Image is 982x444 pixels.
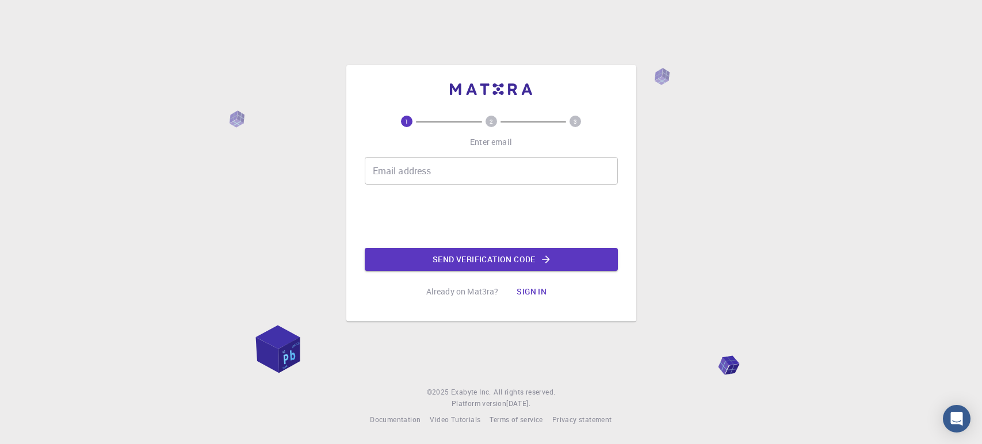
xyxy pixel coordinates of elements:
[943,405,970,432] div: Open Intercom Messenger
[506,398,530,409] a: [DATE].
[404,194,579,239] iframe: reCAPTCHA
[430,415,480,424] span: Video Tutorials
[427,386,451,398] span: © 2025
[552,415,612,424] span: Privacy statement
[574,117,577,125] text: 3
[506,399,530,408] span: [DATE] .
[494,386,555,398] span: All rights reserved.
[370,415,421,424] span: Documentation
[451,386,491,398] a: Exabyte Inc.
[430,414,480,426] a: Video Tutorials
[452,398,506,409] span: Platform version
[490,117,493,125] text: 2
[470,136,512,148] p: Enter email
[451,387,491,396] span: Exabyte Inc.
[507,280,556,303] button: Sign in
[370,414,421,426] a: Documentation
[490,415,542,424] span: Terms of service
[405,117,408,125] text: 1
[426,286,499,297] p: Already on Mat3ra?
[490,414,542,426] a: Terms of service
[552,414,612,426] a: Privacy statement
[365,248,618,271] button: Send verification code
